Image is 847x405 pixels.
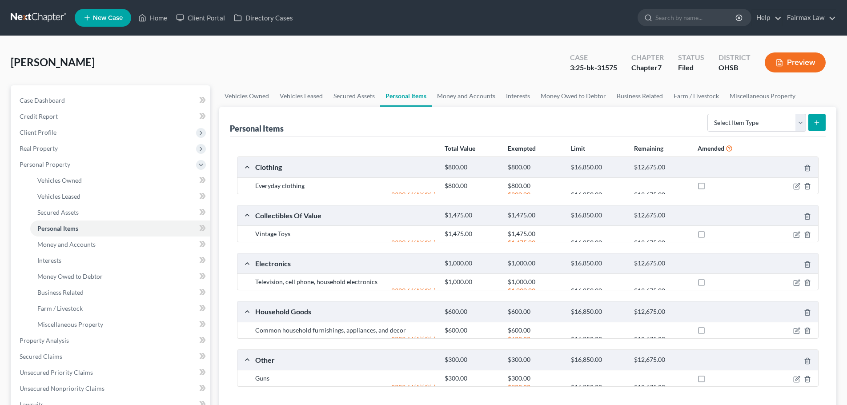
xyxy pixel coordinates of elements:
[566,259,630,268] div: $16,850.00
[765,52,826,72] button: Preview
[503,356,566,364] div: $300.00
[503,326,566,335] div: $600.00
[432,85,501,107] a: Money and Accounts
[20,96,65,104] span: Case Dashboard
[440,326,503,335] div: $600.00
[12,381,210,397] a: Unsecured Nonpriority Claims
[37,257,61,264] span: Interests
[503,277,566,286] div: $1,000.00
[251,238,440,247] div: 2329.66(A)(4)(a)
[30,317,210,333] a: Miscellaneous Property
[630,238,693,247] div: $12,675.00
[630,163,693,172] div: $12,675.00
[566,190,630,199] div: $16,850.00
[503,211,566,220] div: $1,475.00
[20,353,62,360] span: Secured Claims
[20,112,58,120] span: Credit Report
[30,221,210,237] a: Personal Items
[503,229,566,238] div: $1,475.00
[630,211,693,220] div: $12,675.00
[503,286,566,295] div: $1,000.00
[251,190,440,199] div: 2329.66(A)(4)(a)
[440,211,503,220] div: $1,475.00
[20,160,70,168] span: Personal Property
[440,374,503,383] div: $300.00
[20,128,56,136] span: Client Profile
[566,286,630,295] div: $16,850.00
[503,259,566,268] div: $1,000.00
[630,383,693,392] div: $12,675.00
[503,374,566,383] div: $300.00
[501,85,535,107] a: Interests
[440,356,503,364] div: $300.00
[229,10,297,26] a: Directory Cases
[37,321,103,328] span: Miscellaneous Property
[30,172,210,188] a: Vehicles Owned
[566,211,630,220] div: $16,850.00
[251,307,440,316] div: Household Goods
[328,85,380,107] a: Secured Assets
[30,301,210,317] a: Farm / Livestock
[445,144,475,152] strong: Total Value
[37,273,103,280] span: Money Owed to Debtor
[251,326,440,335] div: Common household furnishings, appliances, and decor
[30,205,210,221] a: Secured Assets
[503,163,566,172] div: $800.00
[12,108,210,124] a: Credit Report
[503,335,566,344] div: $600.00
[655,9,737,26] input: Search by name...
[535,85,611,107] a: Money Owed to Debtor
[380,85,432,107] a: Personal Items
[503,308,566,316] div: $600.00
[251,277,440,286] div: Television, cell phone, household electronics
[20,385,104,392] span: Unsecured Nonpriority Claims
[251,286,440,295] div: 2329.66(A)(4)(a)
[631,52,664,63] div: Chapter
[37,192,80,200] span: Vehicles Leased
[30,285,210,301] a: Business Related
[251,259,440,268] div: Electronics
[20,337,69,344] span: Property Analysis
[12,333,210,349] a: Property Analysis
[678,52,704,63] div: Status
[566,356,630,364] div: $16,850.00
[12,92,210,108] a: Case Dashboard
[503,383,566,392] div: $300.00
[251,162,440,172] div: Clothing
[30,253,210,269] a: Interests
[251,383,440,392] div: 2329.66(A)(4)(a)
[251,211,440,220] div: Collectibles Of Value
[37,176,82,184] span: Vehicles Owned
[251,229,440,238] div: Vintage Toys
[440,229,503,238] div: $1,475.00
[783,10,836,26] a: Fairmax Law
[658,63,662,72] span: 7
[230,123,284,134] div: Personal Items
[630,286,693,295] div: $12,675.00
[134,10,172,26] a: Home
[30,237,210,253] a: Money and Accounts
[37,209,79,216] span: Secured Assets
[440,259,503,268] div: $1,000.00
[630,308,693,316] div: $12,675.00
[719,52,751,63] div: District
[172,10,229,26] a: Client Portal
[37,241,96,248] span: Money and Accounts
[440,181,503,190] div: $800.00
[12,365,210,381] a: Unsecured Priority Claims
[630,335,693,344] div: $12,675.00
[11,56,95,68] span: [PERSON_NAME]
[30,269,210,285] a: Money Owed to Debtor
[678,63,704,73] div: Filed
[274,85,328,107] a: Vehicles Leased
[566,335,630,344] div: $16,850.00
[503,238,566,247] div: $1,475.00
[12,349,210,365] a: Secured Claims
[219,85,274,107] a: Vehicles Owned
[37,305,83,312] span: Farm / Livestock
[503,190,566,199] div: $800.00
[440,277,503,286] div: $1,000.00
[611,85,668,107] a: Business Related
[570,52,617,63] div: Case
[251,335,440,344] div: 2329.66(A)(4)(a)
